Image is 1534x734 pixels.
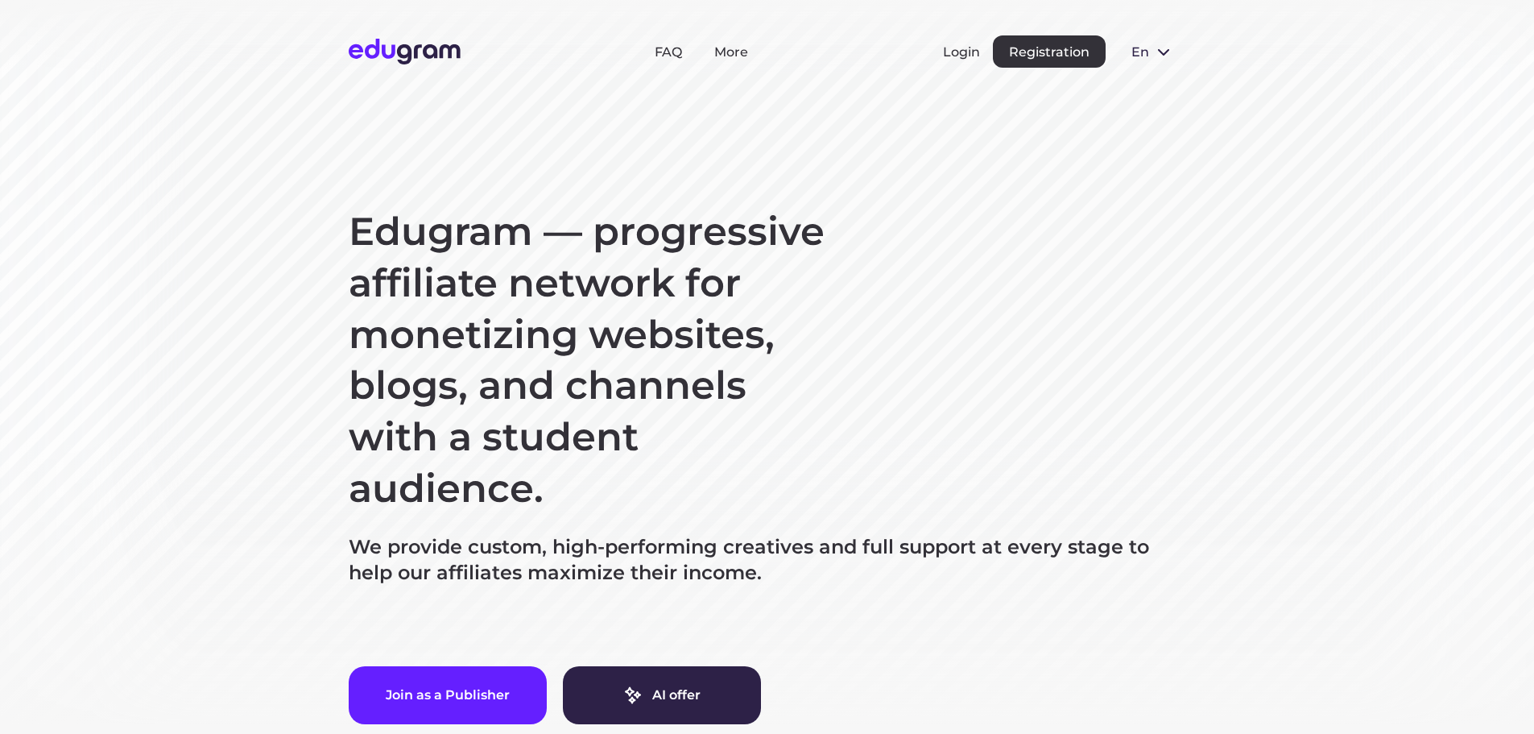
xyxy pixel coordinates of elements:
a: FAQ [655,44,682,60]
p: We provide custom, high-performing creatives and full support at every stage to help our affiliat... [349,534,1186,586]
a: AI offer [563,666,761,724]
button: Registration [993,35,1106,68]
button: Login [943,44,980,60]
button: en [1118,35,1186,68]
a: More [714,44,748,60]
h1: Edugram — progressive affiliate network for monetizing websites, blogs, and channels with a stude... [349,206,832,515]
span: en [1131,44,1147,60]
img: Edugram Logo [349,39,461,64]
button: Join as a Publisher [349,666,547,724]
